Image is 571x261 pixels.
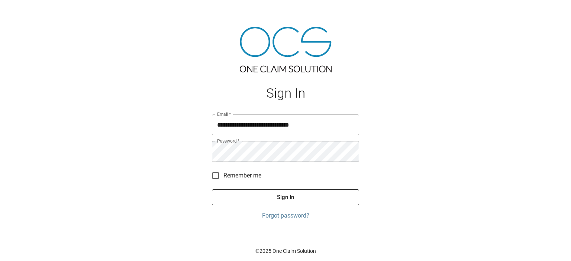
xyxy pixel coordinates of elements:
[240,27,332,72] img: ocs-logo-tra.png
[217,138,239,144] label: Password
[212,189,359,205] button: Sign In
[212,247,359,255] p: © 2025 One Claim Solution
[217,111,231,117] label: Email
[212,86,359,101] h1: Sign In
[223,171,261,180] span: Remember me
[9,4,39,19] img: ocs-logo-white-transparent.png
[212,211,359,220] a: Forgot password?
